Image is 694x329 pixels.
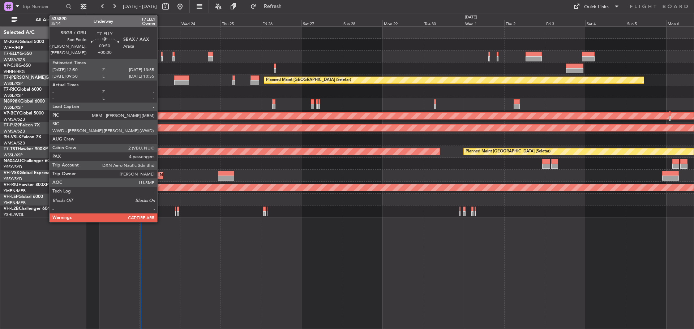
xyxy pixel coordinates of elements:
[4,123,40,127] a: T7-PJ29Falcon 7X
[4,117,25,122] a: WMSA/SZB
[97,170,181,181] div: Planned Maint Sydney ([PERSON_NAME] Intl)
[180,20,220,26] div: Wed 24
[19,17,76,22] span: All Aircraft
[4,171,59,175] a: VH-VSKGlobal Express XRS
[87,14,100,21] div: [DATE]
[99,20,140,26] div: Mon 22
[4,111,44,116] a: VP-BCYGlobal 5000
[140,20,180,26] div: Tue 23
[465,14,477,21] div: [DATE]
[4,52,32,56] a: T7-ELLYG-550
[4,140,25,146] a: WMSA/SZB
[4,75,70,80] a: T7-[PERSON_NAME]Global 7500
[247,1,290,12] button: Refresh
[301,20,342,26] div: Sat 27
[220,20,261,26] div: Thu 25
[4,93,23,98] a: WSSL/XSP
[4,135,41,139] a: 9H-VSLKFalcon 7X
[4,87,17,92] span: T7-RIC
[4,111,19,116] span: VP-BCY
[4,40,20,44] span: M-JGVJ
[382,20,423,26] div: Mon 29
[4,171,20,175] span: VH-VSK
[4,64,31,68] a: VP-CJRG-650
[4,183,48,187] a: VH-RIUHawker 800XP
[4,69,25,74] a: VHHH/HKG
[4,105,23,110] a: WSSL/XSP
[266,75,351,86] div: Planned Maint [GEOGRAPHIC_DATA] (Seletar)
[585,20,626,26] div: Sat 4
[4,164,22,170] a: YSSY/SYD
[4,99,45,104] a: N8998KGlobal 6000
[258,4,288,9] span: Refresh
[4,135,21,139] span: 9H-VSLK
[4,183,18,187] span: VH-RIU
[4,159,21,163] span: N604AU
[504,20,545,26] div: Thu 2
[4,207,50,211] a: VH-L2BChallenger 604
[464,20,504,26] div: Wed 1
[4,52,20,56] span: T7-ELLY
[4,147,18,151] span: T7-TST
[4,200,26,205] a: YMEN/MEB
[22,1,64,12] input: Trip Number
[4,129,25,134] a: WMSA/SZB
[4,152,23,158] a: WSSL/XSP
[4,159,52,163] a: N604AUChallenger 604
[466,146,551,157] div: Planned Maint [GEOGRAPHIC_DATA] (Seletar)
[8,14,78,26] button: All Aircraft
[4,75,46,80] span: T7-[PERSON_NAME]
[4,64,18,68] span: VP-CJR
[4,123,20,127] span: T7-PJ29
[261,20,301,26] div: Fri 26
[4,57,25,62] a: WMSA/SZB
[342,20,382,26] div: Sun 28
[4,195,43,199] a: VH-LEPGlobal 6000
[570,1,623,12] button: Quick Links
[123,3,157,10] span: [DATE] - [DATE]
[4,188,26,194] a: YMEN/MEB
[4,99,20,104] span: N8998K
[4,45,23,51] a: WIHH/HLP
[584,4,609,11] div: Quick Links
[4,87,42,92] a: T7-RICGlobal 6000
[626,20,666,26] div: Sun 5
[4,195,18,199] span: VH-LEP
[545,20,585,26] div: Fri 3
[4,207,19,211] span: VH-L2B
[4,81,23,86] a: WSSL/XSP
[4,147,48,151] a: T7-TSTHawker 900XP
[4,176,22,182] a: YSSY/SYD
[423,20,463,26] div: Tue 30
[4,212,24,217] a: YSHL/WOL
[4,40,44,44] a: M-JGVJGlobal 5000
